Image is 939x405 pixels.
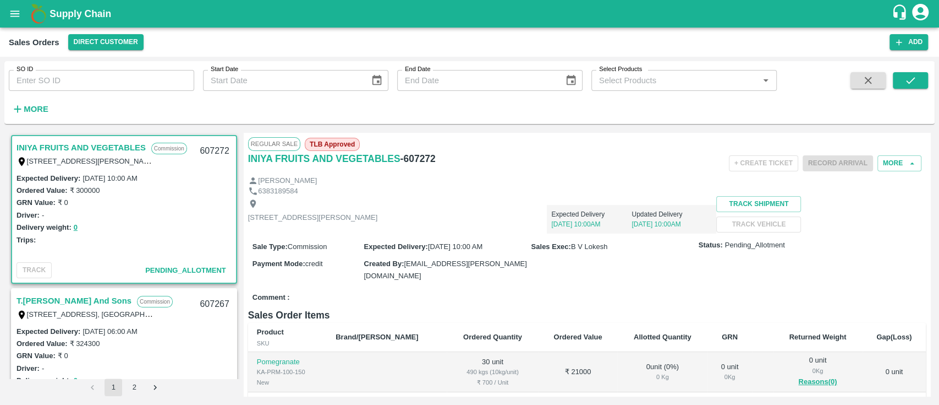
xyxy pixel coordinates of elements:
[863,352,926,392] td: 0 unit
[626,362,699,382] div: 0 unit ( 0 %)
[595,73,755,88] input: Select Products
[803,158,873,167] span: Please dispatch the trip before ending
[257,338,318,348] div: SKU
[782,366,854,376] div: 0 Kg
[27,310,361,318] label: [STREET_ADDRESS], [GEOGRAPHIC_DATA], [GEOGRAPHIC_DATA], 221007, [GEOGRAPHIC_DATA]
[366,70,387,91] button: Choose date
[889,34,928,50] button: Add
[782,355,854,388] div: 0 unit
[17,376,72,385] label: Delivery weight:
[42,364,44,372] label: -
[463,333,522,341] b: Ordered Quantity
[74,222,78,234] button: 0
[151,143,187,154] p: Commission
[252,293,290,303] label: Comment :
[17,339,67,348] label: Ordered Value:
[910,2,930,25] div: account of current user
[58,198,68,207] label: ₹ 0
[27,156,157,165] label: [STREET_ADDRESS][PERSON_NAME]
[716,362,743,382] div: 0 unit
[211,65,238,74] label: Start Date
[539,352,618,392] td: ₹ 21000
[699,240,723,251] label: Status:
[17,327,80,336] label: Expected Delivery :
[74,375,78,387] button: 0
[9,35,59,50] div: Sales Orders
[428,242,482,251] span: [DATE] 10:00 AM
[455,377,529,387] div: ₹ 700 / Unit
[400,151,436,166] h6: - 607272
[364,260,526,280] span: [EMAIL_ADDRESS][PERSON_NAME][DOMAIN_NAME]
[561,70,581,91] button: Choose date
[725,240,785,251] span: Pending_Allotment
[877,155,921,171] button: More
[632,219,712,229] p: [DATE] 10:00AM
[9,70,194,91] input: Enter SO ID
[248,213,378,223] p: [STREET_ADDRESS][PERSON_NAME]
[531,242,571,251] label: Sales Exec :
[571,242,608,251] span: B V Lokesh
[9,100,51,118] button: More
[257,328,284,336] b: Product
[551,219,632,229] p: [DATE] 10:00AM
[68,34,144,50] button: Select DC
[2,1,28,26] button: open drawer
[17,352,56,360] label: GRN Value:
[17,364,40,372] label: Driver:
[891,4,910,24] div: customer-support
[17,186,67,195] label: Ordered Value:
[17,223,72,231] label: Delivery weight:
[257,367,318,377] div: KA-PRM-100-150
[336,333,418,341] b: Brand/[PERSON_NAME]
[193,291,235,317] div: 607267
[82,379,166,396] nav: pagination navigation
[17,236,36,244] label: Trips:
[248,307,926,323] h6: Sales Order Items
[364,260,404,268] label: Created By :
[405,65,430,74] label: End Date
[305,138,360,151] span: TLB Approved
[17,211,40,219] label: Driver:
[58,352,68,360] label: ₹ 0
[137,296,173,307] p: Commission
[203,70,362,91] input: Start Date
[83,327,137,336] label: [DATE] 06:00 AM
[17,198,56,207] label: GRN Value:
[632,209,712,219] p: Updated Delivery
[257,377,318,387] div: New
[248,137,300,150] span: Regular Sale
[455,367,529,377] div: 490 kgs (10kg/unit)
[252,260,305,268] label: Payment Mode :
[258,176,317,186] p: [PERSON_NAME]
[876,333,911,341] b: Gap(Loss)
[447,352,538,392] td: 30 unit
[69,339,100,348] label: ₹ 324300
[193,138,235,164] div: 607272
[17,294,131,308] a: T.[PERSON_NAME] And Sons
[258,186,298,197] p: 6383189584
[50,6,891,21] a: Supply Chain
[146,379,164,396] button: Go to next page
[17,65,33,74] label: SO ID
[782,376,854,388] button: Reasons(0)
[288,242,327,251] span: Commission
[105,379,122,396] button: page 1
[248,151,400,166] a: INIYA FRUITS AND VEGETABLES
[397,70,556,91] input: End Date
[17,174,80,182] label: Expected Delivery :
[599,65,642,74] label: Select Products
[305,260,323,268] span: credit
[634,333,691,341] b: Allotted Quantity
[17,141,146,155] a: INIYA FRUITS AND VEGETABLES
[716,196,801,212] button: Track Shipment
[24,105,48,114] strong: More
[42,211,44,219] label: -
[69,186,100,195] label: ₹ 300000
[626,372,699,382] div: 0 Kg
[551,209,632,219] p: Expected Delivery
[257,357,318,368] p: Pomegranate
[759,73,773,88] button: Open
[716,372,743,382] div: 0 Kg
[722,333,738,341] b: GRN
